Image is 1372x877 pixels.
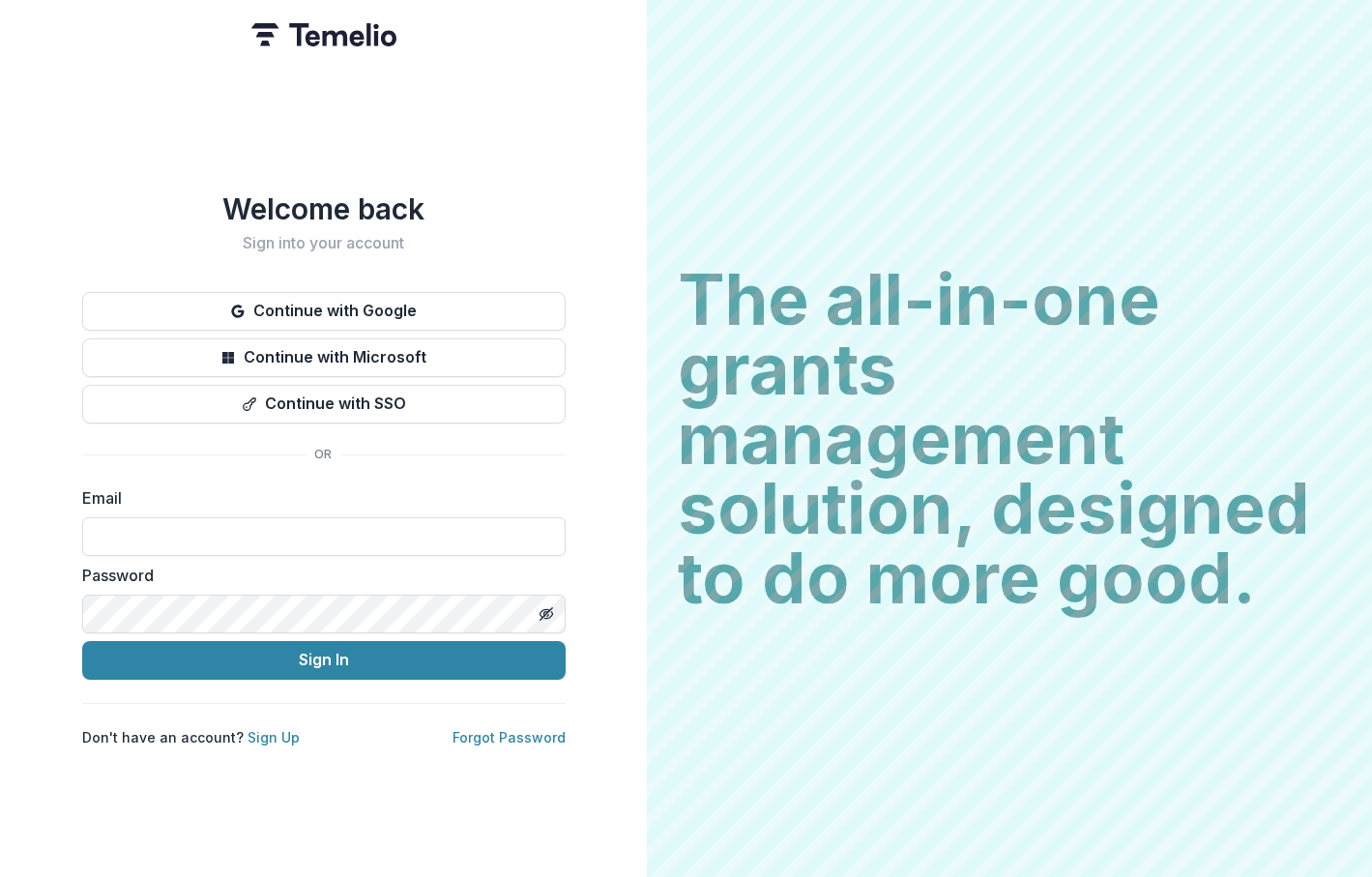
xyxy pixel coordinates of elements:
[82,564,554,587] label: Password
[82,234,566,252] h2: Sign into your account
[531,599,562,629] button: Toggle password visibility
[82,641,566,680] button: Sign In
[82,385,566,424] button: Continue with SSO
[82,292,566,331] button: Continue with Google
[82,486,554,510] label: Email
[82,191,566,226] h1: Welcome back
[82,727,300,747] p: Don't have an account?
[452,729,566,745] a: Forgot Password
[248,729,300,745] a: Sign Up
[251,23,396,46] img: Temelio
[82,338,566,377] button: Continue with Microsoft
